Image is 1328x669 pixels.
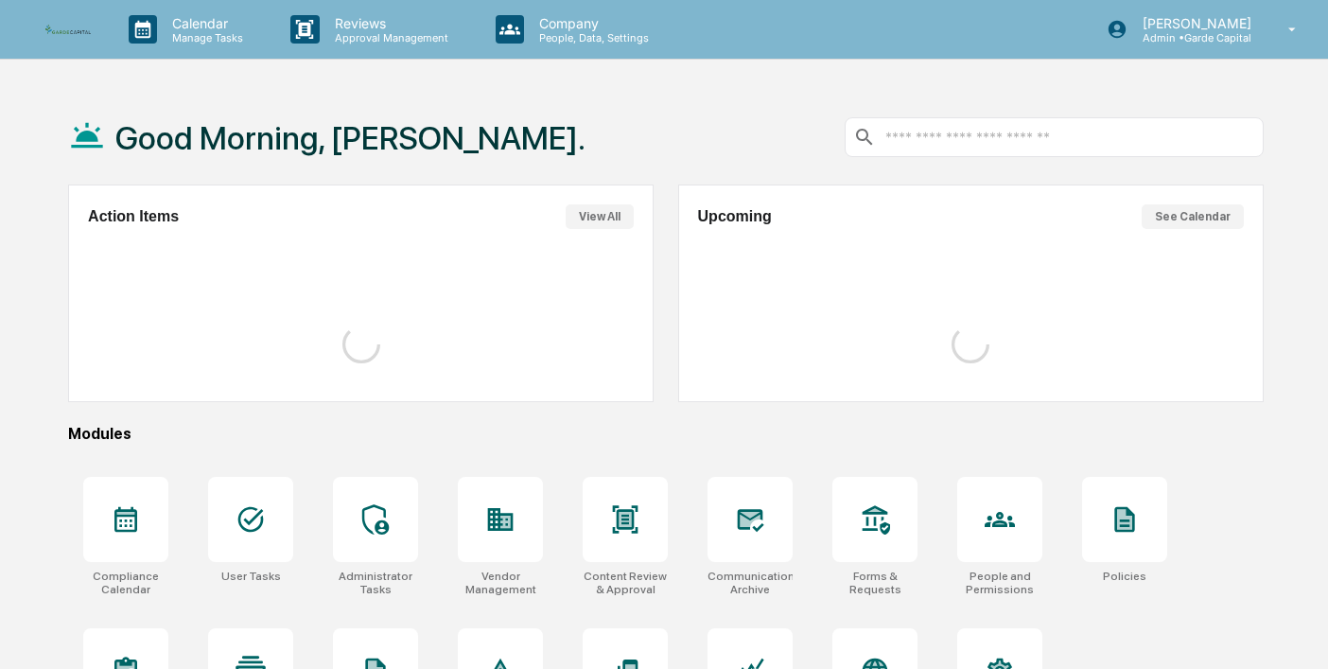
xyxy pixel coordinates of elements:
p: Calendar [157,15,253,31]
div: Modules [68,425,1264,443]
div: Content Review & Approval [583,570,668,596]
div: User Tasks [221,570,281,583]
p: [PERSON_NAME] [1127,15,1261,31]
p: Manage Tasks [157,31,253,44]
div: Communications Archive [708,570,793,596]
div: Vendor Management [458,570,543,596]
h1: Good Morning, [PERSON_NAME]. [115,119,585,157]
h2: Action Items [88,208,179,225]
p: Reviews [320,15,458,31]
p: Approval Management [320,31,458,44]
div: Forms & Requests [832,570,917,596]
img: logo [45,25,91,33]
p: Company [524,15,658,31]
p: People, Data, Settings [524,31,658,44]
div: People and Permissions [957,570,1042,596]
div: Compliance Calendar [83,570,168,596]
div: Policies [1103,570,1146,583]
button: View All [566,204,634,229]
div: Administrator Tasks [333,570,418,596]
h2: Upcoming [698,208,772,225]
p: Admin • Garde Capital [1127,31,1261,44]
button: See Calendar [1142,204,1244,229]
